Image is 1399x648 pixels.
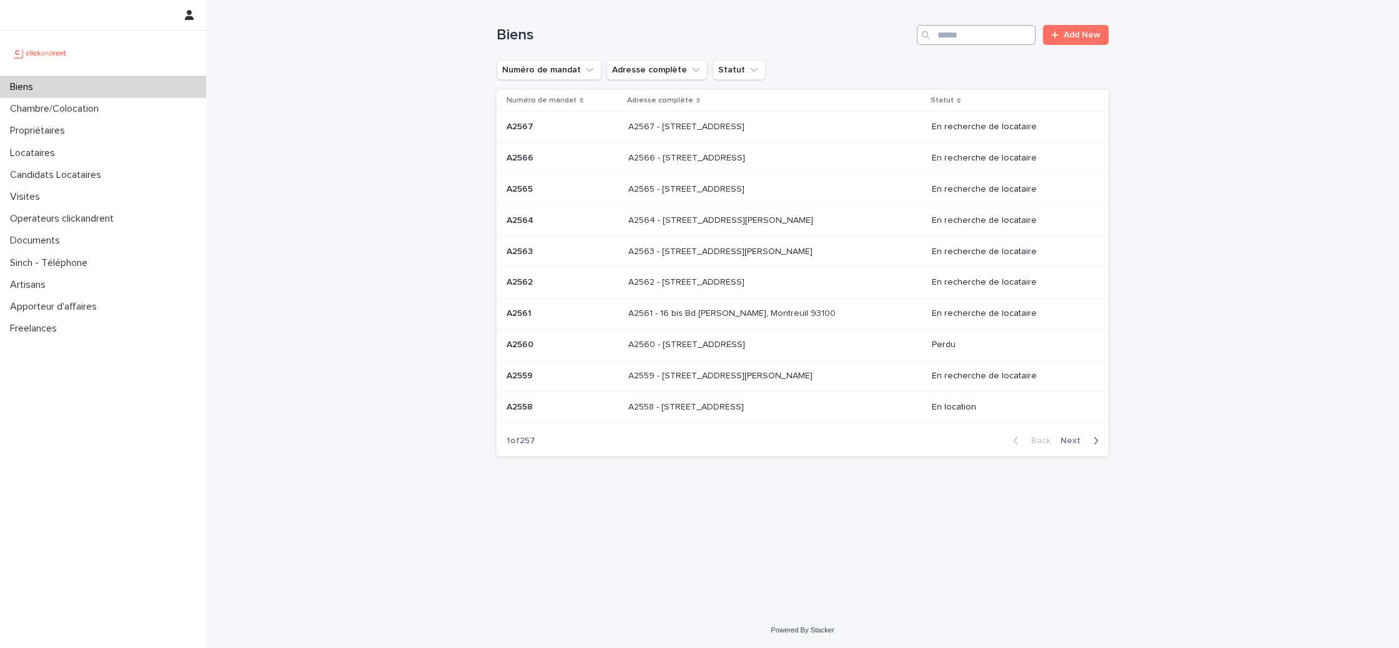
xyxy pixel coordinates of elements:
input: Search [917,25,1036,45]
p: En recherche de locataire [932,215,1089,226]
img: UCB0brd3T0yccxBKYDjQ [10,41,71,66]
p: Perdu [932,340,1089,350]
p: Operateurs clickandrent [5,213,124,225]
p: A2563 - 781 Avenue de Monsieur Teste, Montpellier 34070 [628,244,815,257]
p: A2560 - [STREET_ADDRESS] [628,337,748,350]
tr: A2562A2562 A2562 - [STREET_ADDRESS]A2562 - [STREET_ADDRESS] En recherche de locataire [497,267,1109,298]
tr: A2564A2564 A2564 - [STREET_ADDRESS][PERSON_NAME]A2564 - [STREET_ADDRESS][PERSON_NAME] En recherch... [497,205,1109,236]
p: En recherche de locataire [932,247,1089,257]
tr: A2559A2559 A2559 - [STREET_ADDRESS][PERSON_NAME]A2559 - [STREET_ADDRESS][PERSON_NAME] En recherch... [497,360,1109,391]
h1: Biens [497,26,912,44]
p: Statut [931,94,954,107]
p: A2561 - 16 bis Bd [PERSON_NAME], Montreuil 93100 [628,306,838,319]
button: Statut [713,60,766,80]
p: En recherche de locataire [932,153,1089,164]
button: Adresse complète [606,60,708,80]
p: A2560 [507,337,536,350]
tr: A2558A2558 A2558 - [STREET_ADDRESS]A2558 - [STREET_ADDRESS] En location [497,391,1109,423]
p: Candidats Locataires [5,169,111,181]
p: Propriétaires [5,125,75,137]
tr: A2560A2560 A2560 - [STREET_ADDRESS]A2560 - [STREET_ADDRESS] Perdu [497,329,1109,360]
p: A2559 - [STREET_ADDRESS][PERSON_NAME] [628,368,815,381]
p: A2558 - [STREET_ADDRESS] [628,400,746,413]
tr: A2563A2563 A2563 - [STREET_ADDRESS][PERSON_NAME]A2563 - [STREET_ADDRESS][PERSON_NAME] En recherch... [497,236,1109,267]
p: A2563 [507,244,535,257]
p: A2565 [507,182,535,195]
p: A2566 [507,150,536,164]
p: Apporteur d'affaires [5,301,107,313]
p: Locataires [5,147,65,159]
p: Biens [5,81,43,93]
a: Add New [1043,25,1109,45]
p: A2567 [507,119,536,132]
p: Documents [5,235,70,247]
p: 1 of 257 [497,426,545,456]
span: Back [1024,436,1050,445]
tr: A2567A2567 A2567 - [STREET_ADDRESS]A2567 - [STREET_ADDRESS] En recherche de locataire [497,112,1109,143]
tr: A2561A2561 A2561 - 16 bis Bd [PERSON_NAME], Montreuil 93100A2561 - 16 bis Bd [PERSON_NAME], Montr... [497,298,1109,330]
p: A2565 - [STREET_ADDRESS] [628,182,747,195]
tr: A2565A2565 A2565 - [STREET_ADDRESS]A2565 - [STREET_ADDRESS] En recherche de locataire [497,174,1109,205]
p: A2559 [507,368,535,381]
p: Chambre/Colocation [5,103,109,115]
p: A2564 - [STREET_ADDRESS][PERSON_NAME] [628,213,816,226]
p: A2566 - [STREET_ADDRESS] [628,150,748,164]
p: A2562 - [STREET_ADDRESS] [628,275,747,288]
span: Add New [1064,31,1100,39]
p: Numéro de mandat [507,94,576,107]
p: Visites [5,191,50,203]
button: Numéro de mandat [497,60,601,80]
p: En recherche de locataire [932,371,1089,381]
tr: A2566A2566 A2566 - [STREET_ADDRESS]A2566 - [STREET_ADDRESS] En recherche de locataire [497,143,1109,174]
button: Next [1055,435,1109,446]
p: A2564 [507,213,536,226]
p: En recherche de locataire [932,308,1089,319]
p: Adresse complète [627,94,693,107]
p: A2558 [507,400,535,413]
p: Freelances [5,323,67,335]
p: A2561 [507,306,534,319]
p: En recherche de locataire [932,277,1089,288]
p: En recherche de locataire [932,184,1089,195]
p: A2567 - [STREET_ADDRESS] [628,119,747,132]
p: En recherche de locataire [932,122,1089,132]
p: Sinch - Téléphone [5,257,97,269]
a: Powered By Stacker [771,626,834,634]
p: En location [932,402,1089,413]
button: Back [1003,435,1055,446]
span: Next [1060,436,1088,445]
p: Artisans [5,279,56,291]
p: A2562 [507,275,535,288]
